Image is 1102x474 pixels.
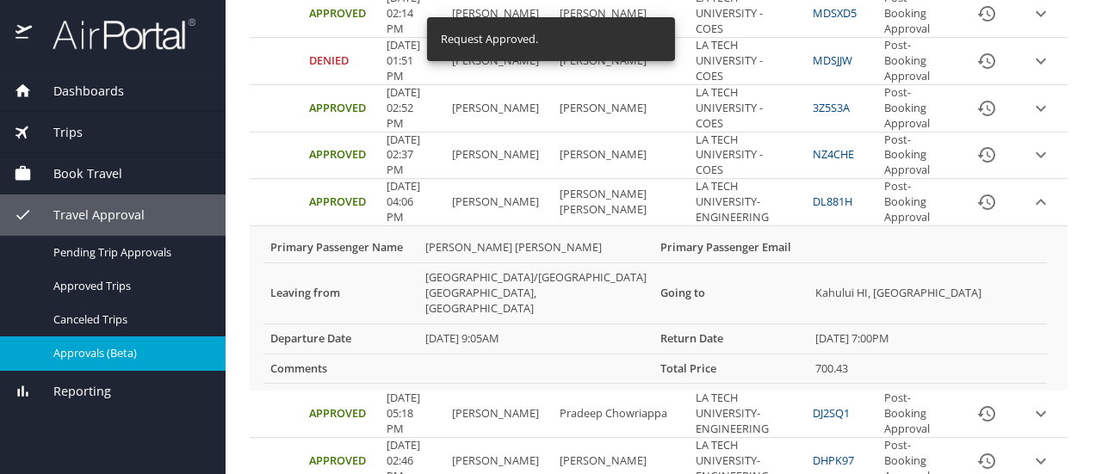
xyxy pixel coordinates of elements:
[1028,401,1054,427] button: expand row
[53,345,205,361] span: Approvals (Beta)
[553,85,689,132] td: [PERSON_NAME]
[553,179,689,225] td: [PERSON_NAME] [PERSON_NAME]
[553,132,689,179] td: [PERSON_NAME]
[689,38,806,84] td: LA TECH UNIVERSITY - COES
[380,391,445,437] td: [DATE] 05:18 PM
[1028,48,1054,74] button: expand row
[53,311,205,328] span: Canceled Trips
[263,233,418,262] th: Primary Passenger Name
[813,5,857,21] a: MDSXD5
[380,132,445,179] td: [DATE] 02:37 PM
[689,132,806,179] td: LA TECH UNIVERSITY - COES
[263,262,418,323] th: Leaving from
[877,132,959,179] td: Post-Booking Approval
[877,38,959,84] td: Post-Booking Approval
[813,194,852,209] a: DL881H
[445,391,553,437] td: [PERSON_NAME]
[653,262,808,323] th: Going to
[689,179,806,225] td: LA TECH UNIVERSITY-ENGINEERING
[445,85,553,132] td: [PERSON_NAME]
[53,244,205,261] span: Pending Trip Approvals
[808,354,1047,384] td: 700.43
[15,17,34,51] img: icon-airportal.png
[418,233,653,262] td: [PERSON_NAME] [PERSON_NAME]
[689,391,806,437] td: LA TECH UNIVERSITY-ENGINEERING
[32,164,122,183] span: Book Travel
[813,405,850,421] a: DJ2SQ1
[380,179,445,225] td: [DATE] 04:06 PM
[813,146,854,162] a: NZ4CHE
[263,233,1047,384] table: More info for approvals
[877,179,959,225] td: Post-Booking Approval
[380,85,445,132] td: [DATE] 02:52 PM
[263,354,418,384] th: Comments
[302,179,380,225] td: Approved
[553,391,689,437] td: Pradeep Chowriappa
[302,391,380,437] td: Approved
[813,452,854,468] a: DHPK97
[32,382,111,401] span: Reporting
[966,393,1007,434] button: History
[653,323,808,354] th: Return Date
[1028,448,1054,474] button: expand row
[653,233,808,262] th: Primary Passenger Email
[32,123,83,142] span: Trips
[966,182,1007,223] button: History
[441,22,538,56] div: Request Approved.
[34,17,195,51] img: airportal-logo.png
[653,354,808,384] th: Total Price
[966,88,1007,129] button: History
[445,179,553,225] td: [PERSON_NAME]
[877,391,959,437] td: Post-Booking Approval
[32,206,145,225] span: Travel Approval
[418,262,653,323] td: [GEOGRAPHIC_DATA]/[GEOGRAPHIC_DATA] [GEOGRAPHIC_DATA], [GEOGRAPHIC_DATA]
[53,278,205,294] span: Approved Trips
[808,262,1047,323] td: Kahului HI, [GEOGRAPHIC_DATA]
[877,85,959,132] td: Post-Booking Approval
[689,85,806,132] td: LA TECH UNIVERSITY - COES
[380,38,445,84] td: [DATE] 01:51 PM
[418,323,653,354] td: [DATE] 9:05AM
[302,85,380,132] td: Approved
[32,82,124,101] span: Dashboards
[813,52,852,68] a: MDSJJW
[1028,1,1054,27] button: expand row
[1028,189,1054,215] button: expand row
[966,40,1007,82] button: History
[302,38,380,84] td: Denied
[1028,142,1054,168] button: expand row
[445,132,553,179] td: [PERSON_NAME]
[302,132,380,179] td: Approved
[808,323,1047,354] td: [DATE] 7:00PM
[813,100,850,115] a: 3Z5S3A
[263,323,418,354] th: Departure Date
[966,134,1007,175] button: History
[1028,95,1054,121] button: expand row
